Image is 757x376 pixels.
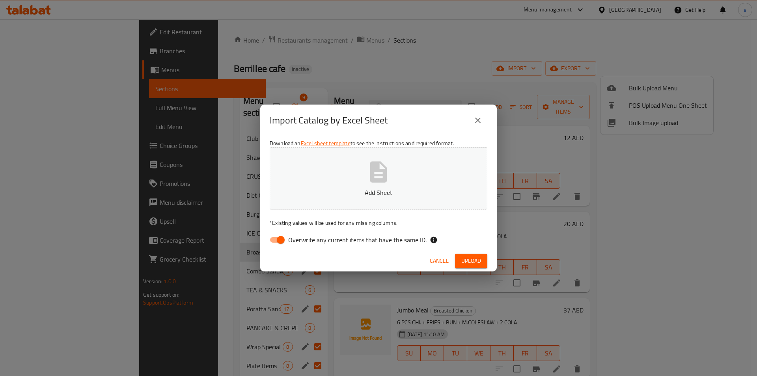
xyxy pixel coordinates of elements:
button: Add Sheet [270,147,487,210]
p: Existing values will be used for any missing columns. [270,219,487,227]
a: Excel sheet template [301,138,351,148]
span: Cancel [430,256,449,266]
span: Upload [461,256,481,266]
svg: If the overwrite option isn't selected, then the items that match an existing ID will be ignored ... [430,236,438,244]
h2: Import Catalog by Excel Sheet [270,114,388,127]
button: close [468,111,487,130]
p: Add Sheet [282,188,475,197]
button: Cancel [427,254,452,268]
span: Overwrite any current items that have the same ID. [288,235,427,245]
button: Upload [455,254,487,268]
div: Download an to see the instructions and required format. [260,136,497,251]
